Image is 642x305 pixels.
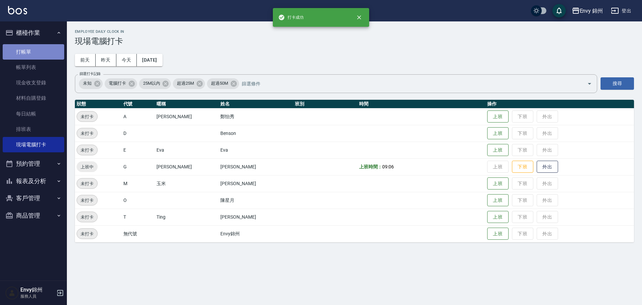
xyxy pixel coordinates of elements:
button: 報表及分析 [3,172,64,190]
td: M [122,175,155,192]
td: D [122,125,155,142]
span: 超過25M [173,80,198,87]
td: G [122,158,155,175]
th: 時間 [357,100,486,108]
button: 客戶管理 [3,189,64,207]
button: 登出 [608,5,634,17]
label: 篩選打卡記錄 [80,71,101,76]
h3: 現場電腦打卡 [75,36,634,46]
span: 電腦打卡 [105,80,130,87]
th: 操作 [486,100,634,108]
span: 未知 [79,80,96,87]
td: T [122,209,155,225]
div: 25M以內 [139,78,171,89]
button: 預約管理 [3,155,64,172]
button: 上班 [487,177,509,190]
span: 09:06 [382,164,394,169]
th: 代號 [122,100,155,108]
span: 未打卡 [77,180,97,187]
span: 超過50M [207,80,232,87]
h2: Employee Daily Clock In [75,29,634,34]
span: 未打卡 [77,197,97,204]
button: [DATE] [137,54,162,66]
td: Benson [219,125,293,142]
button: 搜尋 [601,77,634,90]
td: [PERSON_NAME] [219,209,293,225]
td: [PERSON_NAME] [155,108,219,125]
button: 上班 [487,110,509,123]
a: 打帳單 [3,44,64,60]
a: 每日結帳 [3,106,64,122]
span: 未打卡 [77,147,97,154]
button: 外出 [537,161,558,173]
td: Eva [219,142,293,158]
td: [PERSON_NAME] [219,158,293,175]
td: A [122,108,155,125]
td: 玉米 [155,175,219,192]
button: Open [584,78,595,89]
button: save [552,4,566,17]
button: 下班 [512,161,533,173]
th: 暱稱 [155,100,219,108]
td: Eva [155,142,219,158]
th: 狀態 [75,100,122,108]
td: [PERSON_NAME] [155,158,219,175]
a: 現金收支登錄 [3,75,64,90]
td: 鄭怡秀 [219,108,293,125]
button: Envy 錦州 [569,4,606,18]
button: 昨天 [96,54,116,66]
span: 未打卡 [77,113,97,120]
th: 姓名 [219,100,293,108]
a: 現場電腦打卡 [3,137,64,152]
td: 陳星月 [219,192,293,209]
td: O [122,192,155,209]
a: 材料自購登錄 [3,90,64,106]
a: 帳單列表 [3,60,64,75]
button: 上班 [487,228,509,240]
button: 上班 [487,127,509,140]
button: 商品管理 [3,207,64,224]
button: 上班 [487,211,509,223]
div: 超過25M [173,78,205,89]
span: 未打卡 [77,230,97,237]
b: 上班時間： [359,164,383,169]
span: 未打卡 [77,130,97,137]
div: 未知 [79,78,103,89]
td: Ting [155,209,219,225]
span: 上班中 [77,163,98,170]
button: close [352,10,366,25]
td: Envy錦州 [219,225,293,242]
button: 前天 [75,54,96,66]
button: 今天 [116,54,137,66]
div: 電腦打卡 [105,78,137,89]
span: 打卡成功 [278,14,304,21]
td: E [122,142,155,158]
input: 篩選條件 [240,78,575,89]
span: 未打卡 [77,214,97,221]
h5: Envy錦州 [20,287,55,293]
button: 櫃檯作業 [3,24,64,42]
p: 服務人員 [20,293,55,299]
a: 排班表 [3,122,64,137]
th: 班別 [293,100,357,108]
button: 上班 [487,144,509,156]
span: 25M以內 [139,80,164,87]
button: 上班 [487,194,509,207]
td: [PERSON_NAME] [219,175,293,192]
div: 超過50M [207,78,239,89]
img: Logo [8,6,27,14]
td: 無代號 [122,225,155,242]
div: Envy 錦州 [580,7,603,15]
img: Person [5,286,19,300]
